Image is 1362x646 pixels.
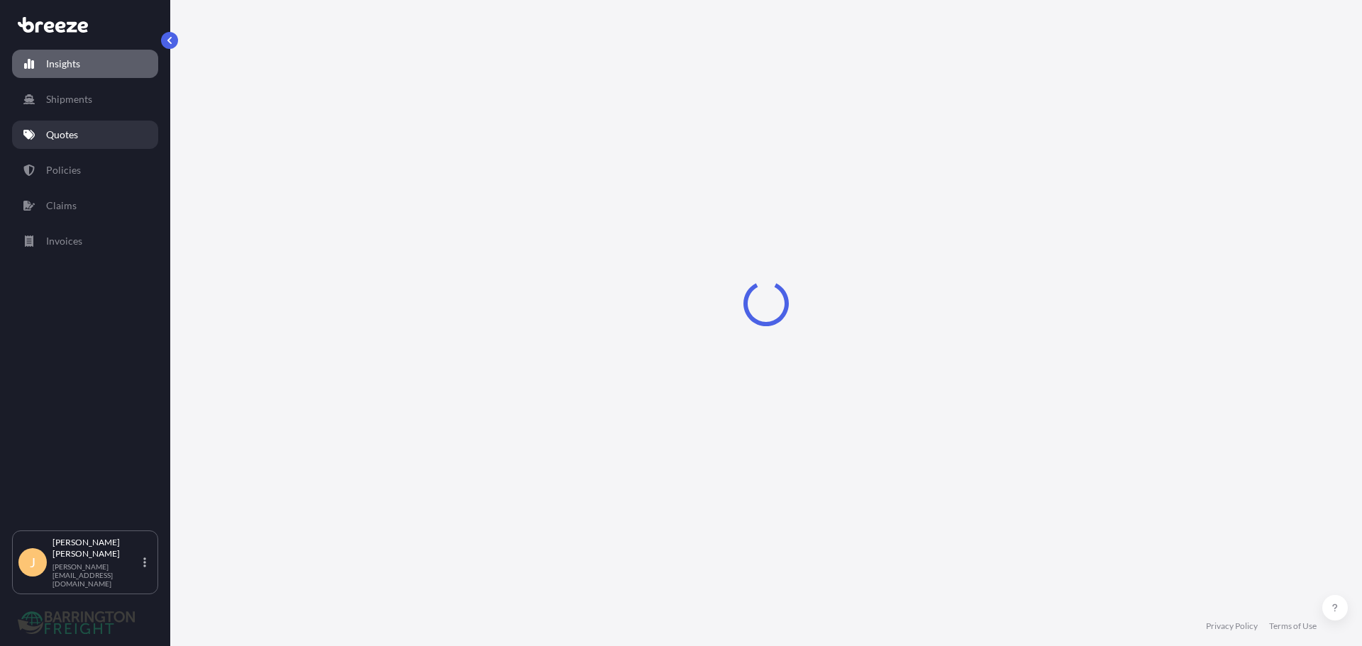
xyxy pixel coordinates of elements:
[46,92,92,106] p: Shipments
[46,128,78,142] p: Quotes
[46,234,82,248] p: Invoices
[12,50,158,78] a: Insights
[1269,620,1317,632] a: Terms of Use
[30,555,35,569] span: J
[12,227,158,255] a: Invoices
[52,562,140,588] p: [PERSON_NAME][EMAIL_ADDRESS][DOMAIN_NAME]
[52,537,140,559] p: [PERSON_NAME] [PERSON_NAME]
[12,85,158,113] a: Shipments
[1206,620,1258,632] a: Privacy Policy
[12,121,158,149] a: Quotes
[46,199,77,213] p: Claims
[12,191,158,220] a: Claims
[46,57,80,71] p: Insights
[46,163,81,177] p: Policies
[18,611,135,634] img: organization-logo
[12,156,158,184] a: Policies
